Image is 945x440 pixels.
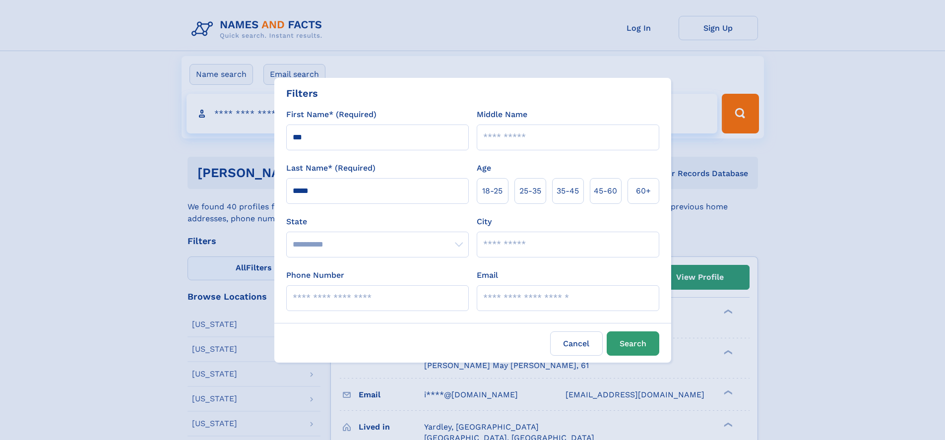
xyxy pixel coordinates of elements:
span: 25‑35 [519,185,541,197]
label: Email [477,269,498,281]
label: Age [477,162,491,174]
span: 18‑25 [482,185,503,197]
label: Last Name* (Required) [286,162,376,174]
label: First Name* (Required) [286,109,377,121]
span: 35‑45 [557,185,579,197]
label: Middle Name [477,109,527,121]
label: Phone Number [286,269,344,281]
label: State [286,216,469,228]
label: Cancel [550,331,603,356]
div: Filters [286,86,318,101]
span: 45‑60 [594,185,617,197]
button: Search [607,331,659,356]
label: City [477,216,492,228]
span: 60+ [636,185,651,197]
